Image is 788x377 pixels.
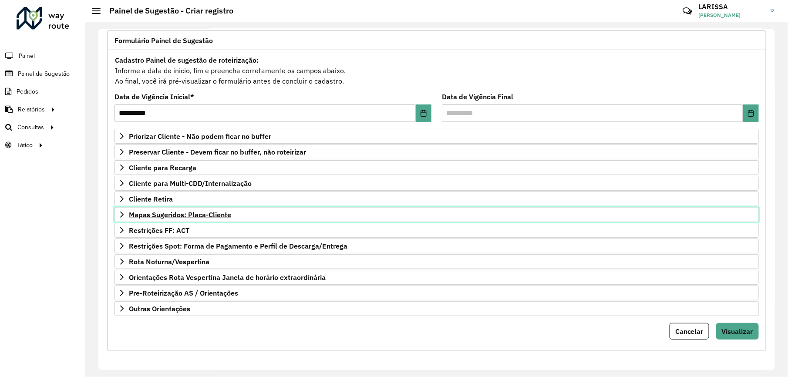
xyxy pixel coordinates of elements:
button: Visualizar [716,323,759,340]
h3: LARISSA [699,3,764,11]
span: Pedidos [17,87,38,96]
label: Data de Vigência Inicial [114,91,194,102]
div: Informe a data de inicio, fim e preencha corretamente os campos abaixo. Ao final, você irá pré-vi... [114,54,759,87]
span: Pre-Roteirização AS / Orientações [129,289,238,296]
button: Choose Date [743,104,759,122]
a: Preservar Cliente - Devem ficar no buffer, não roteirizar [114,145,759,159]
span: Formulário Painel de Sugestão [114,37,213,44]
a: Orientações Rota Vespertina Janela de horário extraordinária [114,270,759,285]
span: Preservar Cliente - Devem ficar no buffer, não roteirizar [129,148,306,155]
span: Visualizar [722,327,753,336]
a: Mapas Sugeridos: Placa-Cliente [114,207,759,222]
a: Restrições FF: ACT [114,223,759,238]
span: Restrições Spot: Forma de Pagamento e Perfil de Descarga/Entrega [129,242,347,249]
span: Cliente para Recarga [129,164,196,171]
a: Pre-Roteirização AS / Orientações [114,286,759,300]
a: Outras Orientações [114,301,759,316]
a: Contato Rápido [678,2,697,20]
label: Data de Vigência Final [442,91,513,102]
span: Painel [19,51,35,61]
h2: Painel de Sugestão - Criar registro [101,6,233,16]
span: [PERSON_NAME] [699,11,764,19]
strong: Cadastro Painel de sugestão de roteirização: [115,56,259,64]
a: Restrições Spot: Forma de Pagamento e Perfil de Descarga/Entrega [114,239,759,253]
span: Cliente para Multi-CDD/Internalização [129,180,252,187]
span: Restrições FF: ACT [129,227,189,234]
span: Cliente Retira [129,195,173,202]
span: Painel de Sugestão [18,69,70,78]
span: Cancelar [675,327,704,336]
span: Outras Orientações [129,305,190,312]
button: Choose Date [416,104,431,122]
span: Rota Noturna/Vespertina [129,258,209,265]
a: Cliente Retira [114,192,759,206]
a: Cliente para Recarga [114,160,759,175]
a: Cliente para Multi-CDD/Internalização [114,176,759,191]
span: Consultas [17,123,44,132]
span: Orientações Rota Vespertina Janela de horário extraordinária [129,274,326,281]
button: Cancelar [670,323,709,340]
span: Priorizar Cliente - Não podem ficar no buffer [129,133,271,140]
a: Rota Noturna/Vespertina [114,254,759,269]
a: Priorizar Cliente - Não podem ficar no buffer [114,129,759,144]
span: Tático [17,141,33,150]
span: Mapas Sugeridos: Placa-Cliente [129,211,231,218]
span: Relatórios [18,105,45,114]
